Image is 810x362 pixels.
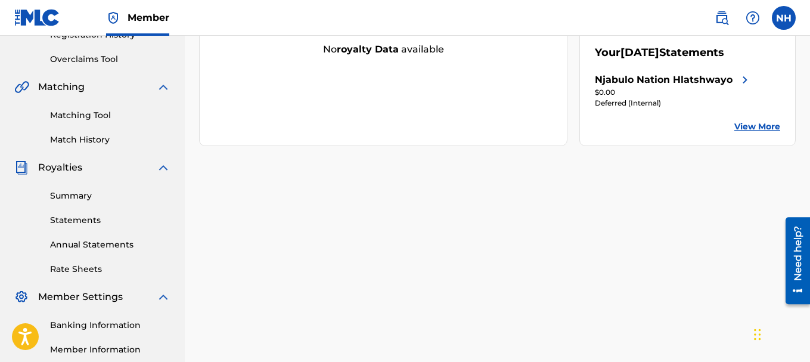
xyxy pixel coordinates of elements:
img: Matching [14,80,29,94]
img: expand [156,80,170,94]
div: Njabulo Nation Hlatshwayo [595,73,733,87]
a: Overclaims Tool [50,53,170,66]
div: No available [200,42,567,57]
a: Statements [50,214,170,227]
img: MLC Logo [14,9,60,26]
img: help [746,11,760,25]
iframe: Chat Widget [750,305,810,362]
div: Drag [754,317,761,352]
img: right chevron icon [738,73,752,87]
div: Deferred (Internal) [595,98,752,109]
div: User Menu [772,6,796,30]
div: Your Statements [595,45,724,61]
a: Annual Statements [50,239,170,251]
img: search [715,11,729,25]
strong: royalty data [337,44,399,55]
img: Member Settings [14,290,29,304]
a: Matching Tool [50,109,170,122]
img: Royalties [14,160,29,175]
img: expand [156,290,170,304]
a: View More [734,120,780,133]
iframe: Resource Center [777,212,810,308]
span: Member [128,11,169,24]
img: Top Rightsholder [106,11,120,25]
a: Summary [50,190,170,202]
div: $0.00 [595,87,752,98]
span: Royalties [38,160,82,175]
img: expand [156,160,170,175]
div: Help [741,6,765,30]
a: Member Information [50,344,170,356]
span: Member Settings [38,290,123,304]
a: Njabulo Nation Hlatshwayoright chevron icon$0.00Deferred (Internal) [595,73,752,109]
a: Rate Sheets [50,263,170,276]
a: Public Search [710,6,734,30]
span: [DATE] [620,46,659,59]
a: Match History [50,134,170,146]
span: Matching [38,80,85,94]
a: Banking Information [50,319,170,332]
